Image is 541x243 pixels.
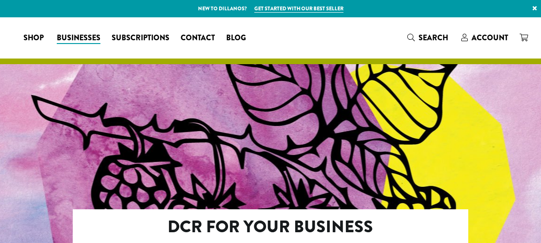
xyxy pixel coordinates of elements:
[254,5,343,13] a: Get started with our best seller
[18,30,51,45] a: Shop
[181,32,215,44] span: Contact
[419,32,448,43] span: Search
[57,32,100,44] span: Businesses
[112,217,429,237] h2: DCR FOR YOUR BUSINESS
[226,32,246,44] span: Blog
[472,32,508,43] span: Account
[112,32,169,44] span: Subscriptions
[23,32,44,44] span: Shop
[402,30,456,45] a: Search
